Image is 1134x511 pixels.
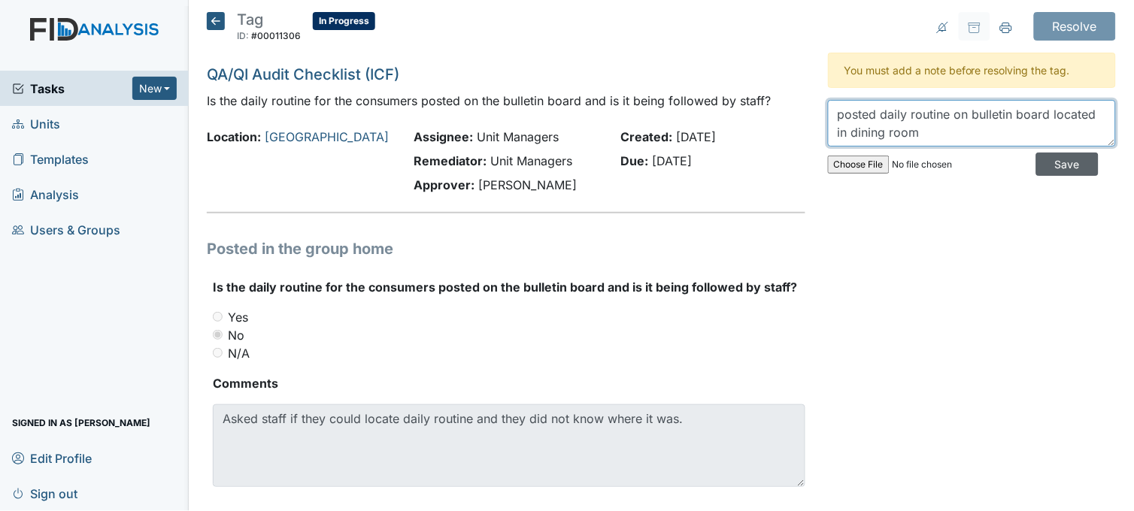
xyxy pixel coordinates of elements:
[478,129,559,144] span: Unit Managers
[228,308,248,326] label: Yes
[414,153,487,168] strong: Remediator:
[414,177,475,192] strong: Approver:
[213,278,797,296] label: Is the daily routine for the consumers posted on the bulletin board and is it being followed by s...
[213,374,805,392] strong: Comments
[677,129,717,144] span: [DATE]
[491,153,573,168] span: Unit Managers
[228,326,244,344] label: No
[207,129,261,144] strong: Location:
[12,411,150,434] span: Signed in as [PERSON_NAME]
[1034,12,1116,41] input: Resolve
[12,482,77,505] span: Sign out
[213,312,223,322] input: Yes
[621,153,649,168] strong: Due:
[313,12,375,30] span: In Progress
[12,218,120,241] span: Users & Groups
[265,129,389,144] a: [GEOGRAPHIC_DATA]
[207,92,805,110] p: Is the daily routine for the consumers posted on the bulletin board and is it being followed by s...
[237,30,249,41] span: ID:
[1036,153,1099,176] input: Save
[12,183,79,206] span: Analysis
[228,344,250,362] label: N/A
[251,30,301,41] span: #00011306
[132,77,177,100] button: New
[12,80,132,98] a: Tasks
[12,446,92,470] span: Edit Profile
[479,177,578,192] span: [PERSON_NAME]
[621,129,673,144] strong: Created:
[213,348,223,358] input: N/A
[213,404,805,487] textarea: Asked staff if they could locate daily routine and they did not know where it was.
[213,330,223,340] input: No
[207,65,399,83] a: QA/QI Audit Checklist (ICF)
[237,11,263,29] span: Tag
[207,237,805,260] h1: Posted in the group home
[12,147,89,171] span: Templates
[653,153,693,168] span: [DATE]
[414,129,474,144] strong: Assignee:
[828,53,1116,88] div: You must add a note before resolving the tag.
[12,112,60,135] span: Units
